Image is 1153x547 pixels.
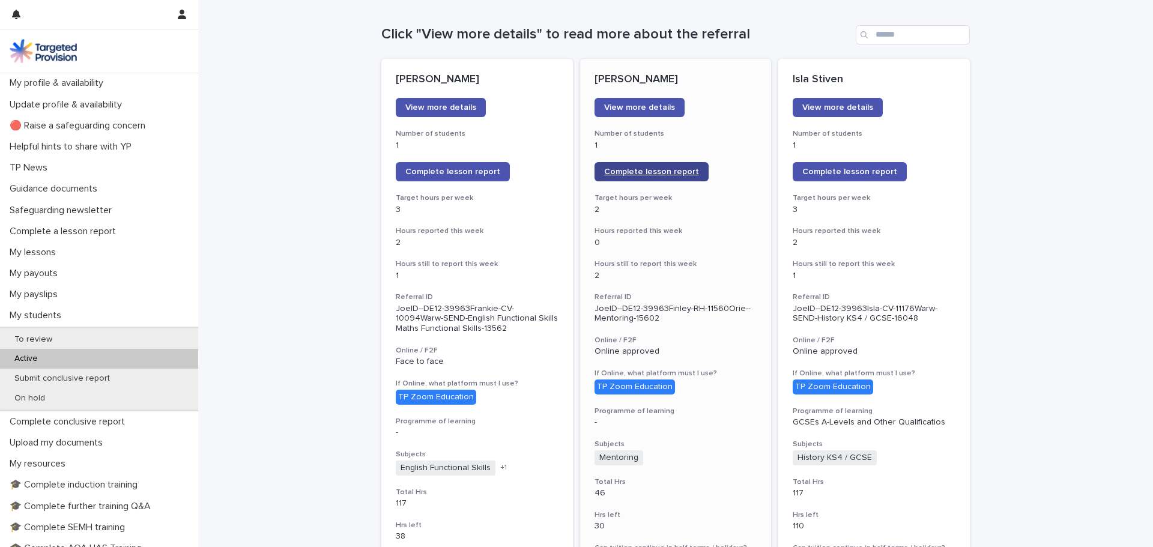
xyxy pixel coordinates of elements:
[793,141,955,151] p: 1
[595,205,757,215] p: 2
[595,477,757,487] h3: Total Hrs
[793,226,955,236] h3: Hours reported this week
[793,271,955,281] p: 1
[595,406,757,416] h3: Programme of learning
[396,292,558,302] h3: Referral ID
[396,390,476,405] div: TP Zoom Education
[5,393,55,403] p: On hold
[793,521,955,531] p: 110
[396,304,558,334] p: JoelD--DE12-39963Frankie-CV-10094Warw-SEND-English Functional Skills Maths Functional Skills-13562
[793,129,955,139] h3: Number of students
[793,417,955,428] p: GCSEs A-Levels and Other Qualificatios
[396,428,558,438] p: -
[856,25,970,44] input: Search
[595,417,757,428] p: -
[5,522,135,533] p: 🎓 Complete SEMH training
[595,193,757,203] h3: Target hours per week
[595,292,757,302] h3: Referral ID
[595,488,757,498] p: 46
[396,450,558,459] h3: Subjects
[396,226,558,236] h3: Hours reported this week
[604,103,675,112] span: View more details
[5,77,113,89] p: My profile & availability
[793,162,907,181] a: Complete lesson report
[396,488,558,497] h3: Total Hrs
[5,334,62,345] p: To review
[595,141,757,151] p: 1
[396,73,558,86] p: [PERSON_NAME]
[396,238,558,248] p: 2
[595,440,757,449] h3: Subjects
[793,98,883,117] a: View more details
[793,205,955,215] p: 3
[793,510,955,520] h3: Hrs left
[396,98,486,117] a: View more details
[5,501,160,512] p: 🎓 Complete further training Q&A
[793,259,955,269] h3: Hours still to report this week
[396,193,558,203] h3: Target hours per week
[595,226,757,236] h3: Hours reported this week
[793,450,877,465] span: History KS4 / GCSE
[595,271,757,281] p: 2
[5,458,75,470] p: My resources
[604,168,699,176] span: Complete lesson report
[5,289,67,300] p: My payslips
[793,440,955,449] h3: Subjects
[595,304,757,324] p: JoelD--DE12-39963Finley-RH-11560Orie--Mentoring-15602
[5,354,47,364] p: Active
[396,531,558,542] p: 38
[793,292,955,302] h3: Referral ID
[595,346,757,357] p: Online approved
[396,141,558,151] p: 1
[5,247,65,258] p: My lessons
[793,193,955,203] h3: Target hours per week
[10,39,77,63] img: M5nRWzHhSzIhMunXDL62
[595,369,757,378] h3: If Online, what platform must I use?
[5,373,120,384] p: Submit conclusive report
[5,479,147,491] p: 🎓 Complete induction training
[396,162,510,181] a: Complete lesson report
[595,162,709,181] a: Complete lesson report
[793,406,955,416] h3: Programme of learning
[396,346,558,355] h3: Online / F2F
[595,450,643,465] span: Mentoring
[793,336,955,345] h3: Online / F2F
[595,521,757,531] p: 30
[5,437,112,449] p: Upload my documents
[396,379,558,388] h3: If Online, what platform must I use?
[595,259,757,269] h3: Hours still to report this week
[595,98,685,117] a: View more details
[802,168,897,176] span: Complete lesson report
[793,238,955,248] p: 2
[793,304,955,324] p: JoelD--DE12-39963Isla-CV-11176Warw-SEND-History KS4 / GCSE-16048
[396,129,558,139] h3: Number of students
[5,416,135,428] p: Complete conclusive report
[802,103,873,112] span: View more details
[595,129,757,139] h3: Number of students
[405,103,476,112] span: View more details
[500,464,507,471] span: + 1
[405,168,500,176] span: Complete lesson report
[595,73,757,86] p: [PERSON_NAME]
[5,205,121,216] p: Safeguarding newsletter
[793,379,873,394] div: TP Zoom Education
[381,26,851,43] h1: Click "View more details" to read more about the referral
[396,271,558,281] p: 1
[595,510,757,520] h3: Hrs left
[5,162,57,174] p: TP News
[5,310,71,321] p: My students
[5,268,67,279] p: My payouts
[595,379,675,394] div: TP Zoom Education
[396,461,495,476] span: English Functional Skills
[396,205,558,215] p: 3
[396,417,558,426] h3: Programme of learning
[396,521,558,530] h3: Hrs left
[5,141,141,153] p: Helpful hints to share with YP
[793,73,955,86] p: Isla Stiven
[5,120,155,131] p: 🔴 Raise a safeguarding concern
[396,498,558,509] p: 117
[595,238,757,248] p: 0
[396,259,558,269] h3: Hours still to report this week
[595,336,757,345] h3: Online / F2F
